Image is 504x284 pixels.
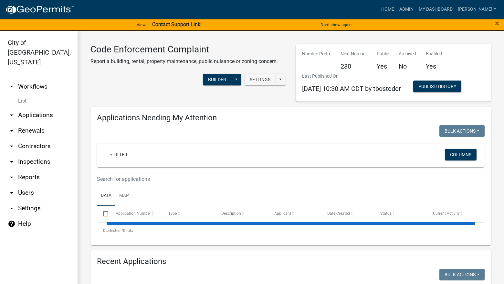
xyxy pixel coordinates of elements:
[215,206,268,222] datatable-header-cell: Description
[433,211,460,216] span: Current Activity
[399,50,416,57] p: Archived
[268,206,321,222] datatable-header-cell: Applicant
[8,142,16,150] i: arrow_drop_down
[103,228,123,233] span: 0 selected /
[274,211,291,216] span: Applicant
[8,83,16,91] i: arrow_drop_up
[168,211,177,216] span: Type
[8,127,16,135] i: arrow_drop_down
[97,206,109,222] datatable-header-cell: Select
[8,189,16,197] i: arrow_drop_down
[377,50,389,57] p: Public
[97,113,485,123] h4: Applications Needing My Attention
[97,223,485,239] div: 0 total
[416,3,455,16] a: My Dashboard
[318,19,354,30] button: Don't show again
[455,3,499,16] a: [PERSON_NAME]
[427,206,480,222] datatable-header-cell: Current Activity
[116,211,151,216] span: Application Number
[495,19,499,28] span: ×
[8,173,16,181] i: arrow_drop_down
[377,62,389,70] h5: Yes
[374,206,427,222] datatable-header-cell: Status
[97,186,115,206] a: Data
[397,3,416,16] a: Admin
[8,111,16,119] i: arrow_drop_down
[413,81,461,92] button: Publish History
[109,206,162,222] datatable-header-cell: Application Number
[426,62,442,70] h5: Yes
[445,149,477,160] button: Columns
[152,21,202,27] strong: Contact Support Link!
[221,211,241,216] span: Description
[495,19,499,27] button: Close
[413,84,461,89] wm-modal-confirm: Workflow Publish History
[341,62,367,70] h5: 230
[97,257,485,266] h4: Recent Applications
[90,58,278,65] p: Report a building, rental, property maintenance, public nuisance or zoning concern.
[203,74,231,85] button: Builder
[97,172,418,186] input: Search for applications
[302,50,331,57] p: Number Prefix
[327,211,350,216] span: Date Created
[245,74,276,85] button: Settings
[105,149,132,160] a: + Filter
[8,204,16,212] i: arrow_drop_down
[426,50,442,57] p: Enabled
[8,220,16,228] i: help
[302,85,401,93] span: [DATE] 10:30 AM CDT by tbosteder
[302,73,401,80] p: Last Published On
[162,206,215,222] datatable-header-cell: Type
[399,62,416,70] h5: No
[90,44,278,55] h3: Code Enforcement Complaint
[380,211,392,216] span: Status
[321,206,374,222] datatable-header-cell: Date Created
[8,158,16,166] i: arrow_drop_down
[439,125,485,137] button: Bulk Actions
[134,19,148,30] a: View
[439,269,485,280] button: Bulk Actions
[115,186,133,206] a: Map
[379,3,397,16] a: Home
[341,50,367,57] p: Next Number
